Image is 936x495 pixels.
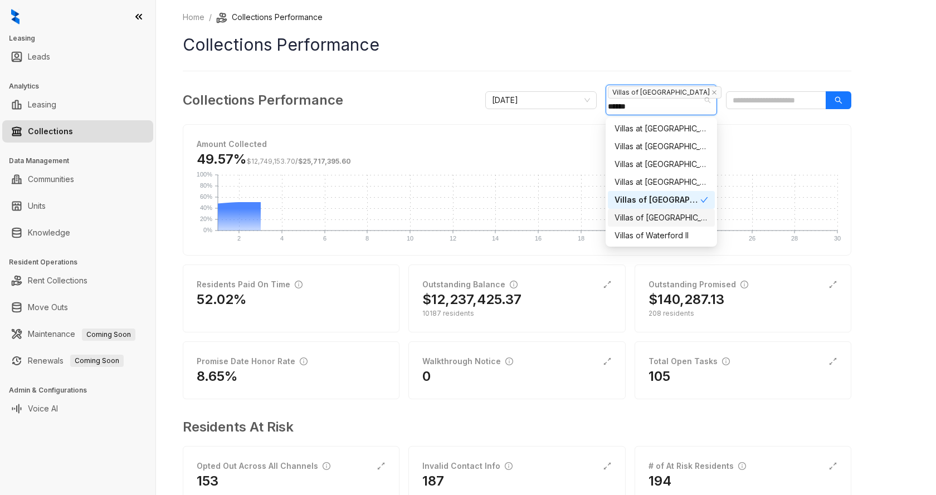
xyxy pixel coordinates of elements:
[608,227,715,244] div: Villas of Waterford II
[422,291,521,308] h2: $12,237,425.37
[203,227,212,233] text: 0%
[2,398,153,420] li: Voice AI
[615,158,708,170] div: Villas at [GEOGRAPHIC_DATA] I
[2,168,153,190] li: Communities
[197,291,247,308] h2: 52.02%
[9,156,155,166] h3: Data Management
[603,280,612,289] span: expand-alt
[740,281,748,288] span: info-circle
[828,462,837,471] span: expand-alt
[200,193,212,200] text: 60%
[28,120,73,143] a: Collections
[2,350,153,372] li: Renewals
[510,281,518,288] span: info-circle
[615,140,708,153] div: Villas at [GEOGRAPHIC_DATA]
[200,182,212,189] text: 80%
[608,86,721,99] span: Villas of [GEOGRAPHIC_DATA]
[649,355,730,367] div: Total Open Tasks
[603,462,612,471] span: expand-alt
[28,168,74,190] a: Communities
[197,278,303,291] div: Residents Paid On Time
[200,204,212,211] text: 40%
[28,94,56,116] a: Leasing
[197,150,351,168] h3: 49.57%
[649,308,837,318] div: 208 residents
[216,11,323,23] li: Collections Performance
[649,291,724,308] h2: $140,287.13
[28,222,70,244] a: Knowledge
[28,269,87,292] a: Rent Collections
[422,308,611,318] div: 10187 residents
[183,32,851,57] h1: Collections Performance
[450,235,456,242] text: 12
[615,122,708,135] div: Villas at [GEOGRAPHIC_DATA]
[28,296,68,318] a: Move Outs
[505,357,513,365] span: info-circle
[608,155,715,173] div: Villas at Stonebridge I
[2,296,153,318] li: Move Outs
[2,222,153,244] li: Knowledge
[300,357,308,365] span: info-circle
[183,417,842,437] h3: Residents At Risk
[197,139,267,149] strong: Amount Collected
[578,235,584,242] text: 18
[711,90,717,95] span: close
[28,398,58,420] a: Voice AI
[197,367,238,385] h2: 8.65%
[422,472,444,490] h2: 187
[9,385,155,395] h3: Admin & Configurations
[615,176,708,188] div: Villas at [GEOGRAPHIC_DATA]
[323,235,326,242] text: 6
[11,9,19,24] img: logo
[834,235,841,242] text: 30
[323,462,330,470] span: info-circle
[738,462,746,470] span: info-circle
[9,33,155,43] h3: Leasing
[2,46,153,68] li: Leads
[422,278,518,291] div: Outstanding Balance
[649,472,671,490] h2: 194
[649,460,746,472] div: # of At Risk Residents
[365,235,369,242] text: 8
[608,191,715,209] div: Villas of Waterford
[835,96,842,104] span: search
[197,472,218,490] h2: 153
[603,357,612,366] span: expand-alt
[2,120,153,143] li: Collections
[407,235,413,242] text: 10
[237,235,241,242] text: 2
[197,171,212,178] text: 100%
[9,81,155,91] h3: Analytics
[209,11,212,23] li: /
[2,269,153,292] li: Rent Collections
[70,355,124,367] span: Coming Soon
[2,94,153,116] li: Leasing
[615,194,700,206] div: Villas of [GEOGRAPHIC_DATA]
[492,235,499,242] text: 14
[28,195,46,217] a: Units
[608,120,715,138] div: Villas at Aspen Park
[197,355,308,367] div: Promise Date Honor Rate
[422,355,513,367] div: Walkthrough Notice
[183,90,343,110] h3: Collections Performance
[82,329,135,341] span: Coming Soon
[280,235,284,242] text: 4
[535,235,542,242] text: 16
[505,462,513,470] span: info-circle
[722,357,730,365] span: info-circle
[247,157,295,165] span: $12,749,153.70
[828,280,837,289] span: expand-alt
[197,460,330,472] div: Opted Out Across All Channels
[422,460,513,472] div: Invalid Contact Info
[791,235,798,242] text: 28
[749,235,755,242] text: 26
[200,215,212,222] text: 20%
[377,462,386,471] span: expand-alt
[298,157,351,165] span: $25,717,395.60
[492,92,590,109] span: September 2025
[608,209,715,227] div: Villas of Waterford I
[649,278,748,291] div: Outstanding Promised
[181,11,207,23] a: Home
[247,157,351,165] span: /
[28,350,124,372] a: RenewalsComing Soon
